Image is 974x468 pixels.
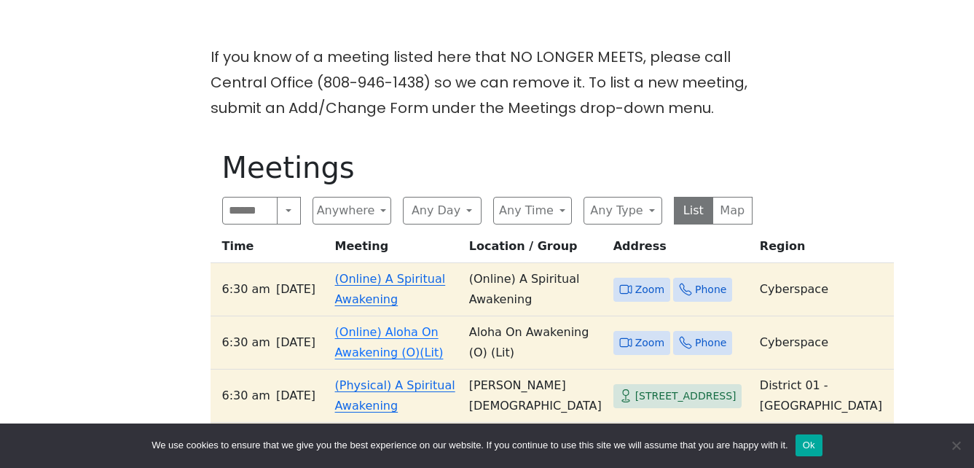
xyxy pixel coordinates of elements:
span: [DATE] [276,279,315,300]
p: If you know of a meeting listed here that NO LONGER MEETS, please call Central Office (808-946-14... [211,44,764,121]
span: Zoom [635,334,664,352]
span: Phone [695,334,726,352]
span: We use cookies to ensure that we give you the best experience on our website. If you continue to ... [152,438,788,453]
button: Any Day [403,197,482,225]
span: Zoom [635,281,664,299]
td: District 01 - [GEOGRAPHIC_DATA] [754,370,894,423]
a: (Physical) A Spiritual Awakening [335,378,455,413]
button: List [674,197,714,225]
td: Aloha On Awakening (O) (Lit) [463,316,608,370]
td: Cyberspace [754,263,894,316]
td: Cyberspace [754,316,894,370]
button: Ok [796,434,822,456]
span: No [949,438,963,453]
th: Time [211,236,329,263]
button: Anywhere [313,197,391,225]
th: Meeting [329,236,463,263]
span: [STREET_ADDRESS] [635,387,737,405]
a: (Online) Aloha On Awakening (O)(Lit) [335,325,444,359]
h1: Meetings [222,150,753,185]
button: Search [277,197,300,225]
button: Any Time [493,197,572,225]
td: (Online) A Spiritual Awakening [463,263,608,316]
span: 6:30 AM [222,332,270,353]
td: [PERSON_NAME][DEMOGRAPHIC_DATA] [463,370,608,423]
span: 6:30 AM [222,386,270,406]
input: Search [222,197,278,225]
button: Any Type [584,197,662,225]
th: Location / Group [463,236,608,263]
th: Address [608,236,754,263]
span: [DATE] [276,386,315,406]
th: Region [754,236,894,263]
a: (Online) A Spiritual Awakening [335,272,446,306]
span: 6:30 AM [222,279,270,300]
span: Phone [695,281,726,299]
button: Map [712,197,753,225]
span: [DATE] [276,332,315,353]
